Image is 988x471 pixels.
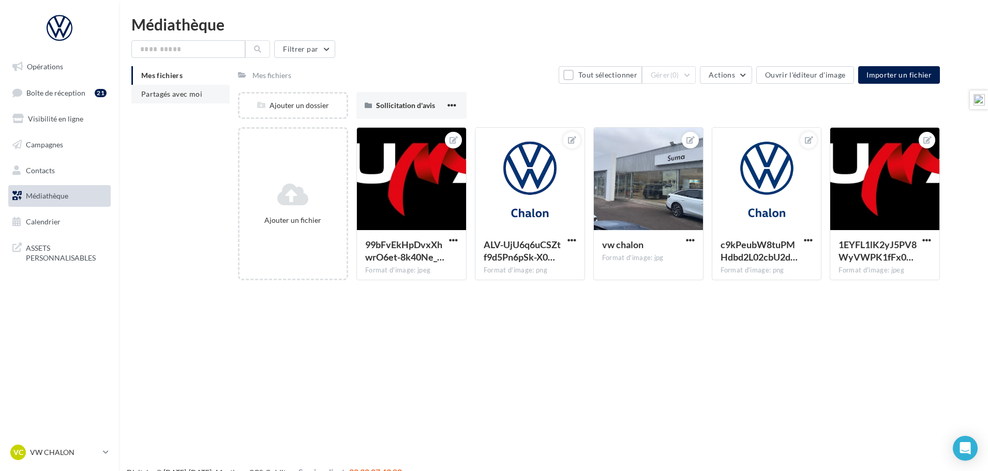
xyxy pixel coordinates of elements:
a: Boîte de réception21 [6,82,113,104]
button: Importer un fichier [858,66,940,84]
span: Partagés avec moi [141,89,202,98]
a: Médiathèque [6,185,113,207]
p: VW CHALON [30,447,99,458]
a: ASSETS PERSONNALISABLES [6,237,113,267]
span: (0) [670,71,679,79]
div: Format d'image: png [721,266,813,275]
span: Campagnes [26,140,63,149]
div: Open Intercom Messenger [953,436,978,461]
span: Actions [709,70,735,79]
span: 1EYFL1lK2yJ5PV8WyVWPK1fFx07KsogsyYBO0xUXMwEq8s8ucpDfkrmfiaDgJNdjFqv3k10Vbcz03Xuc7A=s0 [839,239,917,263]
span: ASSETS PERSONNALISABLES [26,241,107,263]
span: c9kPeubW8tuPMHdbd2L02cbU2d8hmiJgFh9ew43NLDmKkV8nbBwHQi8hbUGX6SjbfpLmNAa570RrSkV0oQ=s0 [721,239,798,263]
button: Tout sélectionner [559,66,641,84]
a: Calendrier [6,211,113,233]
div: Mes fichiers [252,70,291,81]
span: Mes fichiers [141,71,183,80]
span: 99bFvEkHpDvxXhwrO6et-8k40Ne_Z-bcbm-QFv91Fm-giQuoe0XtuxUE7MPETYVeaz5NaTsERWxCrP-p-Q=s0 [365,239,444,263]
a: Visibilité en ligne [6,108,113,130]
span: Contacts [26,165,55,174]
div: Format d'image: jpeg [365,266,458,275]
div: Ajouter un fichier [244,215,342,225]
span: VC [13,447,23,458]
button: Filtrer par [274,40,335,58]
div: Médiathèque [131,17,976,32]
div: Format d'image: jpg [602,253,695,263]
div: Ajouter un dossier [239,100,347,111]
span: vw chalon [602,239,643,250]
span: Médiathèque [26,191,68,200]
button: Gérer(0) [642,66,696,84]
span: ALV-UjU6q6uCSZtf9d5Pn6pSk-X0wtOhVwut3u6hmuh2wcx42vessgYI [484,239,561,263]
div: Format d'image: png [484,266,576,275]
span: Importer un fichier [866,70,932,79]
a: VC VW CHALON [8,443,111,462]
span: Boîte de réception [26,88,85,97]
a: Contacts [6,160,113,181]
span: Opérations [27,62,63,71]
a: Campagnes [6,134,113,156]
span: Calendrier [26,217,61,226]
span: Sollicitation d'avis [376,101,435,110]
div: Format d'image: jpeg [839,266,931,275]
button: Ouvrir l'éditeur d'image [756,66,854,84]
div: 21 [95,89,107,97]
button: Actions [700,66,752,84]
a: Opérations [6,56,113,78]
span: Visibilité en ligne [28,114,83,123]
